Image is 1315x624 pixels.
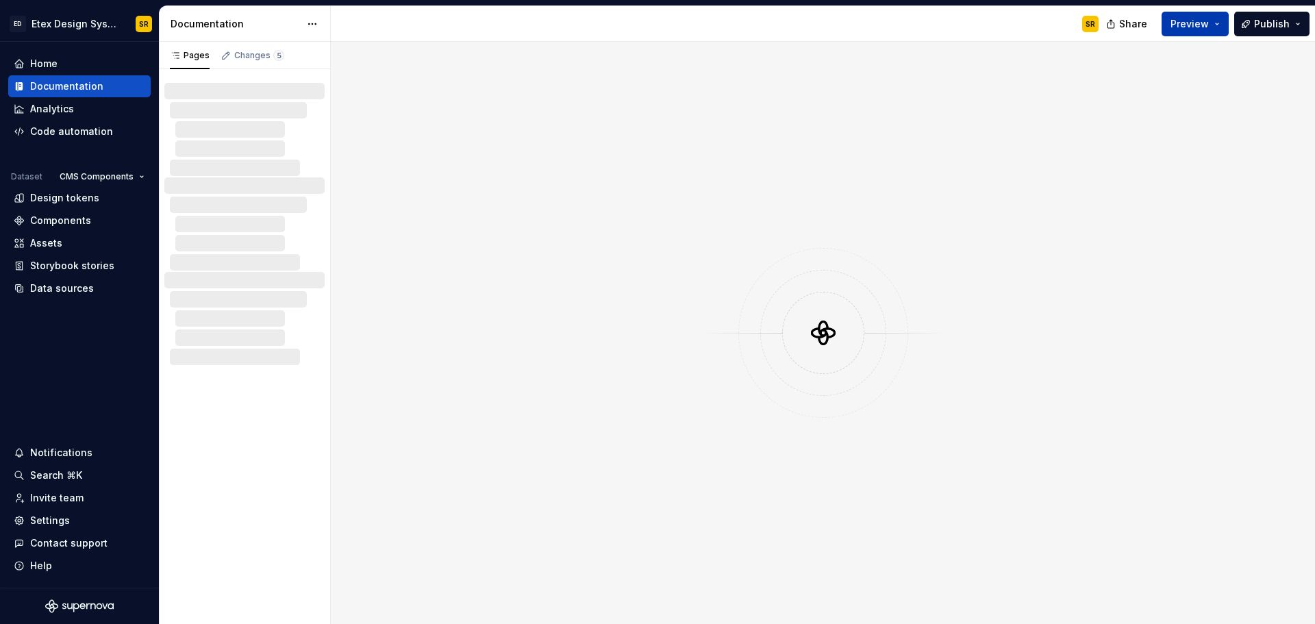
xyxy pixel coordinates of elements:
a: Home [8,53,151,75]
div: ED [10,16,26,32]
div: Code automation [30,125,113,138]
div: Changes [234,50,284,61]
div: Analytics [30,102,74,116]
div: Assets [30,236,62,250]
button: EDEtex Design SystemSR [3,9,156,38]
div: Dataset [11,171,42,182]
div: Pages [170,50,210,61]
div: Contact support [30,536,108,550]
div: Components [30,214,91,227]
div: Help [30,559,52,573]
button: Publish [1234,12,1310,36]
svg: Supernova Logo [45,599,114,613]
a: Analytics [8,98,151,120]
a: Assets [8,232,151,254]
a: Storybook stories [8,255,151,277]
span: Share [1119,17,1147,31]
a: Invite team [8,487,151,509]
a: Documentation [8,75,151,97]
button: Help [8,555,151,577]
div: Notifications [30,446,92,460]
a: Code automation [8,121,151,142]
button: Notifications [8,442,151,464]
div: Data sources [30,282,94,295]
div: Search ⌘K [30,469,82,482]
button: Contact support [8,532,151,554]
span: Preview [1170,17,1209,31]
a: Settings [8,510,151,532]
div: SR [139,18,149,29]
button: Share [1099,12,1156,36]
span: CMS Components [60,171,134,182]
a: Design tokens [8,187,151,209]
span: Publish [1254,17,1290,31]
button: Preview [1162,12,1229,36]
div: Design tokens [30,191,99,205]
a: Components [8,210,151,232]
div: Etex Design System [32,17,119,31]
div: Documentation [30,79,103,93]
div: Storybook stories [30,259,114,273]
div: SR [1086,18,1095,29]
button: Search ⌘K [8,464,151,486]
span: 5 [273,50,284,61]
div: Invite team [30,491,84,505]
a: Data sources [8,277,151,299]
button: CMS Components [53,167,151,186]
div: Settings [30,514,70,527]
div: Home [30,57,58,71]
div: Documentation [171,17,300,31]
